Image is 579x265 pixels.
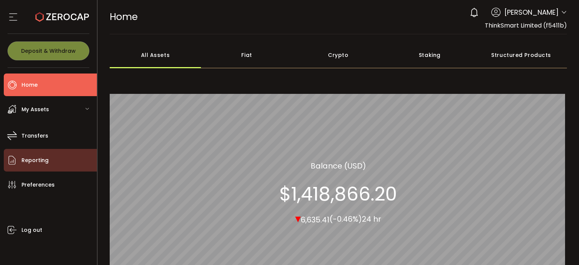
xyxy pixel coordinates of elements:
span: Home [21,80,38,90]
span: Deposit & Withdraw [21,48,76,54]
div: Fiat [201,42,293,68]
span: Home [110,10,138,23]
span: Transfers [21,130,48,141]
span: (-0.46%) [329,214,362,224]
div: Structured Products [475,42,567,68]
span: ▾ [295,210,301,226]
div: Staking [384,42,476,68]
span: ThinkSmart Limited (f5411b) [485,21,567,30]
section: Balance (USD) [311,160,366,171]
span: [PERSON_NAME] [504,7,559,17]
span: Reporting [21,155,49,166]
section: $1,418,866.20 [279,182,397,205]
span: Preferences [21,179,55,190]
button: Deposit & Withdraw [8,41,89,60]
span: 24 hr [362,214,381,224]
span: 6,635.41 [301,214,329,225]
div: All Assets [110,42,201,68]
div: Crypto [293,42,384,68]
span: Log out [21,225,42,236]
span: My Assets [21,104,49,115]
iframe: Chat Widget [541,229,579,265]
